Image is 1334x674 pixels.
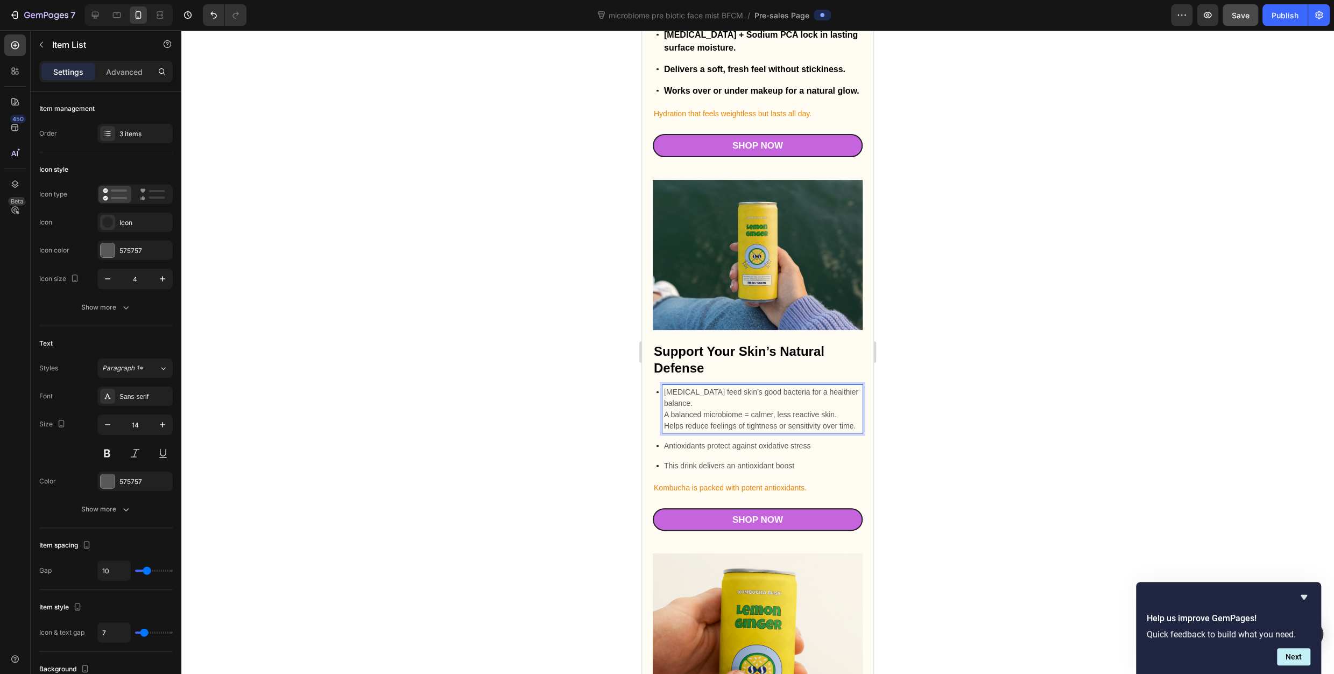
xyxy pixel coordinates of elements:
div: Styles [39,363,58,373]
div: Undo/Redo [203,4,246,26]
div: Text [39,339,53,348]
button: Save [1223,4,1258,26]
div: 3 items [119,129,170,139]
div: Rich Text Editor. Editing area: main [20,408,221,423]
div: Publish [1272,10,1298,21]
p: Kombucha is packed with potent antioxidants. [12,452,220,462]
div: 575757 [119,246,170,256]
p: Settings [53,66,83,78]
p: Delivers a soft, fresh feel without stickiness. [22,32,219,45]
img: gempages_564717563368440843-62fedbf5-9592-492a-86ce-ec405a8c614c.png [11,150,221,300]
input: Auto [98,623,130,642]
p: Quick feedback to build what you need. [1147,629,1310,640]
p: Antioxidants protect against oxidative stress [22,410,219,421]
div: Rich Text Editor. Editing area: main [11,77,221,89]
div: Rich Text Editor. Editing area: main [20,354,221,403]
p: Helps reduce feelings of tightness or sensitivity over time. [22,390,219,401]
div: Shop Now [90,483,141,495]
div: Icon size [39,272,81,286]
div: Item spacing [39,538,93,553]
p: Support Your Skin’s Natural Defense [12,312,220,346]
span: Paragraph 1* [102,363,143,373]
h2: Rich Text Editor. Editing area: main [11,311,221,347]
div: Color [39,476,56,486]
div: Icon & text gap [39,628,84,637]
div: Icon style [39,165,68,174]
p: Works over or under makeup for a natural glow. [22,54,219,67]
p: Hydration that feels weightless but lasts all day. [12,78,220,88]
iframe: Design area [642,30,873,674]
button: 7 [4,4,80,26]
button: Paragraph 1* [97,359,173,378]
div: Shop Now [90,109,141,121]
div: 450 [10,115,26,123]
div: Icon type [39,189,67,199]
div: Icon [39,217,52,227]
div: Item style [39,600,84,615]
span: Save [1232,11,1250,20]
div: Show more [81,302,131,313]
p: Advanced [106,66,143,78]
button: Show more [39,298,173,317]
span: / [747,10,750,21]
span: microbiome pre biotic face mist BFCM [606,10,745,21]
p: 7 [70,9,75,22]
div: Beta [8,197,26,206]
div: Size [39,417,68,432]
div: Rich Text Editor. Editing area: main [20,52,221,68]
div: Help us improve GemPages! [1147,591,1310,665]
div: Icon [119,218,170,228]
div: Order [39,129,57,138]
input: Auto [98,561,130,580]
h2: Help us improve GemPages! [1147,612,1310,625]
a: Shop Now [11,478,221,501]
p: [MEDICAL_DATA] feed skin’s good bacteria for a healthier balance. [22,356,219,378]
button: Hide survey [1297,591,1310,603]
img: gempages_564717563368440843-20725782-ae4a-45d8-b96d-689727e0ae80.png [11,523,221,673]
div: Item management [39,104,95,114]
div: Show more [81,504,131,515]
button: Publish [1262,4,1308,26]
div: Gap [39,566,52,575]
button: Show more [39,500,173,519]
div: Rich Text Editor. Editing area: main [20,428,221,443]
div: 575757 [119,477,170,487]
div: Font [39,391,53,401]
a: Shop Now [11,104,221,127]
p: Item List [52,38,144,51]
div: Rich Text Editor. Editing area: main [20,31,221,47]
div: Sans-serif [119,392,170,402]
span: Pre-sales Page [754,10,809,21]
p: A balanced microbiome = calmer, less reactive skin. [22,378,219,390]
div: Icon color [39,245,69,255]
button: Next question [1277,648,1310,665]
p: This drink delivers an antioxidant boost [22,430,219,441]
